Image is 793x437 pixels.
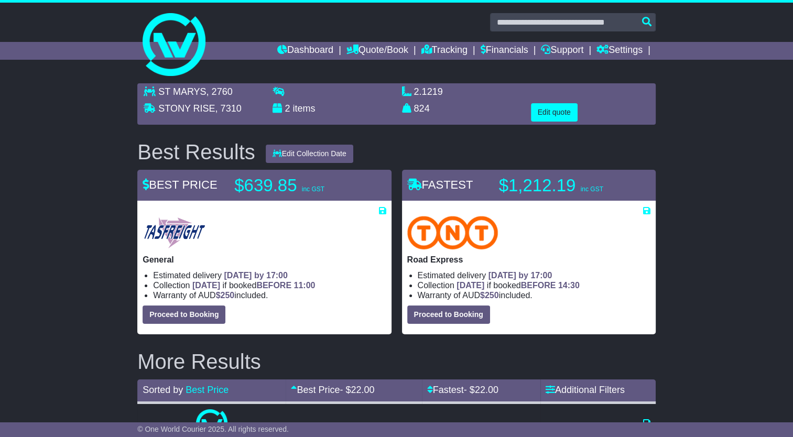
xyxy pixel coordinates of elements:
[143,255,386,265] p: General
[427,385,498,395] a: Fastest- $22.00
[407,305,490,324] button: Proceed to Booking
[186,385,229,395] a: Best Price
[475,385,498,395] span: 22.00
[346,42,408,60] a: Quote/Book
[158,86,206,97] span: ST MARYS
[418,290,650,300] li: Warranty of AUD included.
[480,291,499,300] span: $
[291,385,374,395] a: Best Price- $22.00
[421,42,468,60] a: Tracking
[224,271,288,280] span: [DATE] by 17:00
[277,42,333,60] a: Dashboard
[256,281,291,290] span: BEFORE
[234,175,365,196] p: $639.85
[351,385,374,395] span: 22.00
[292,103,315,114] span: items
[221,291,235,300] span: 250
[414,86,443,97] span: 2.1219
[137,350,656,373] h2: More Results
[407,255,650,265] p: Road Express
[457,281,579,290] span: if booked
[488,271,552,280] span: [DATE] by 17:00
[143,385,183,395] span: Sorted by
[340,385,374,395] span: - $
[266,145,353,163] button: Edit Collection Date
[485,291,499,300] span: 250
[132,140,260,163] div: Best Results
[143,305,225,324] button: Proceed to Booking
[418,280,650,290] li: Collection
[153,290,386,300] li: Warranty of AUD included.
[580,185,603,193] span: inc GST
[207,86,233,97] span: , 2760
[143,216,206,249] img: Tasfreight: General
[158,103,215,114] span: STONY RISE
[143,178,217,191] span: BEST PRICE
[521,281,556,290] span: BEFORE
[407,216,498,249] img: TNT Domestic: Road Express
[531,103,578,122] button: Edit quote
[285,103,290,114] span: 2
[153,280,386,290] li: Collection
[414,103,430,114] span: 824
[457,281,484,290] span: [DATE]
[216,291,235,300] span: $
[418,270,650,280] li: Estimated delivery
[294,281,315,290] span: 11:00
[153,270,386,280] li: Estimated delivery
[302,185,324,193] span: inc GST
[407,178,473,191] span: FASTEST
[192,281,315,290] span: if booked
[541,42,583,60] a: Support
[137,425,289,433] span: © One World Courier 2025. All rights reserved.
[596,42,643,60] a: Settings
[558,281,580,290] span: 14:30
[481,42,528,60] a: Financials
[546,385,625,395] a: Additional Filters
[215,103,242,114] span: , 7310
[499,175,630,196] p: $1,212.19
[464,385,498,395] span: - $
[192,281,220,290] span: [DATE]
